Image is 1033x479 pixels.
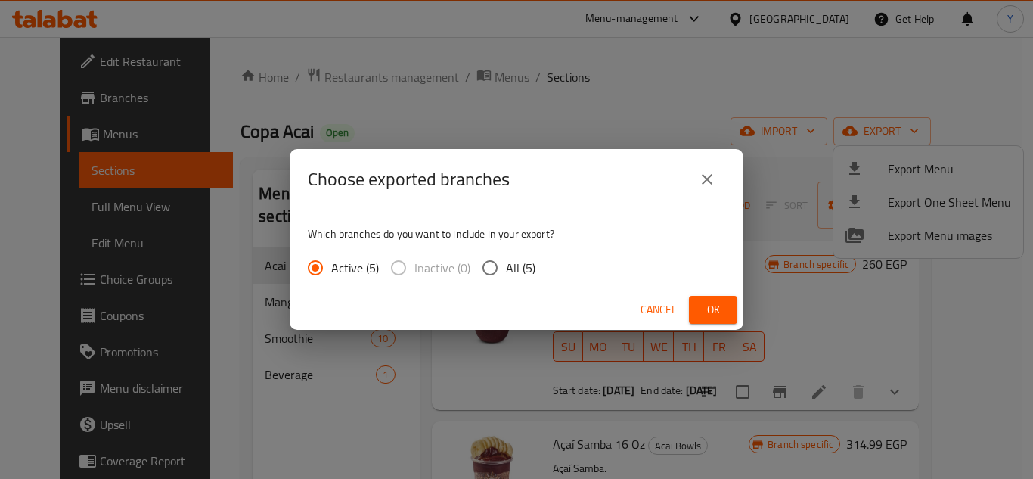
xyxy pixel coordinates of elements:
span: All (5) [506,259,535,277]
button: Cancel [634,296,683,324]
span: Cancel [641,300,677,319]
span: Inactive (0) [414,259,470,277]
span: Active (5) [331,259,379,277]
h2: Choose exported branches [308,167,510,191]
p: Which branches do you want to include in your export? [308,226,725,241]
button: Ok [689,296,737,324]
button: close [689,161,725,198]
span: Ok [701,300,725,319]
